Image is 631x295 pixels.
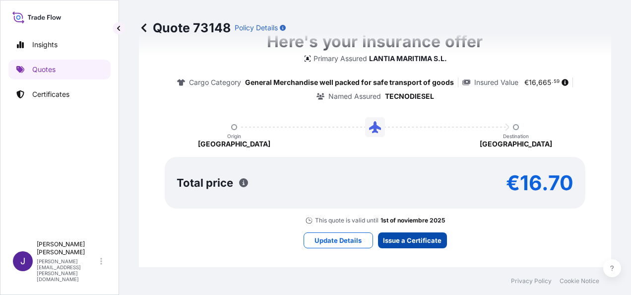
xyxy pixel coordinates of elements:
[315,235,362,245] p: Update Details
[245,77,454,87] p: General Merchandise well packed for safe transport of goods
[560,277,599,285] a: Cookie Notice
[511,277,552,285] a: Privacy Policy
[506,175,573,191] p: €16.70
[37,240,98,256] p: [PERSON_NAME] [PERSON_NAME]
[385,91,434,101] p: TECNODIESEL
[369,54,447,64] p: LANTIA MARITIMA S.L.
[380,217,445,224] p: 1st of noviembre 2025
[314,54,367,64] p: Primary Assured
[20,256,25,266] span: J
[32,40,58,50] p: Insights
[328,91,381,101] p: Named Assured
[304,232,373,248] button: Update Details
[8,35,111,55] a: Insights
[139,20,231,36] p: Quote 73148
[227,133,241,139] p: Origin
[235,23,278,33] p: Policy Details
[32,89,69,99] p: Certificates
[8,84,111,104] a: Certificates
[315,217,379,224] p: This quote is valid until
[552,80,553,83] span: .
[378,232,447,248] button: Issue a Certificate
[37,258,98,282] p: [PERSON_NAME][EMAIL_ADDRESS][PERSON_NAME][DOMAIN_NAME]
[383,235,442,245] p: Issue a Certificate
[536,79,538,86] span: ,
[198,139,270,149] p: [GEOGRAPHIC_DATA]
[529,79,536,86] span: 16
[8,60,111,79] a: Quotes
[503,133,529,139] p: Destination
[474,77,518,87] p: Insured Value
[554,80,560,83] span: 59
[524,79,529,86] span: €
[538,79,551,86] span: 665
[189,77,241,87] p: Cargo Category
[32,65,56,74] p: Quotes
[177,178,233,188] p: Total price
[480,139,552,149] p: [GEOGRAPHIC_DATA]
